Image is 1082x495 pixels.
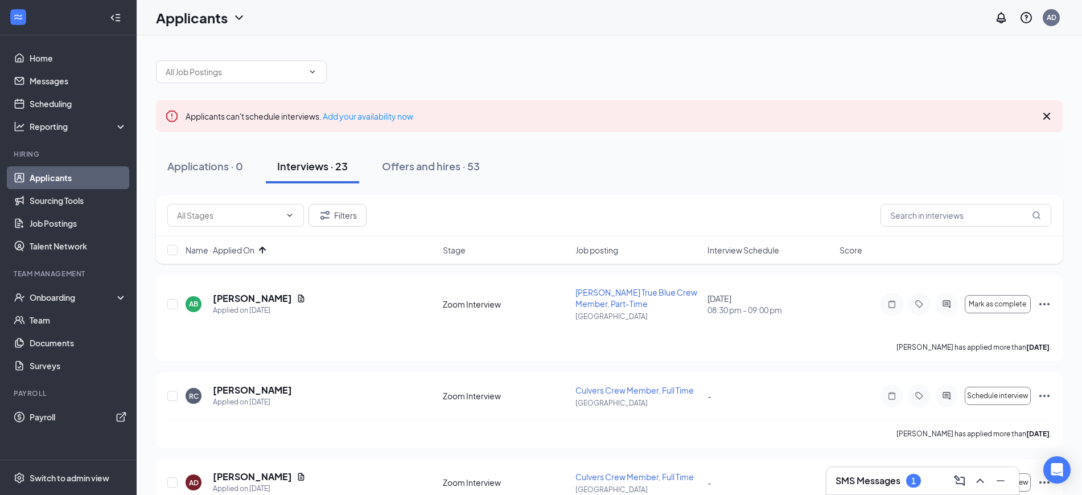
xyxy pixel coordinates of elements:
h5: [PERSON_NAME] [213,384,292,396]
div: RC [189,391,199,401]
a: Job Postings [30,212,127,235]
svg: Ellipses [1038,476,1051,489]
button: Filter Filters [308,204,367,227]
svg: Ellipses [1038,389,1051,403]
span: 08:30 pm - 09:00 pm [707,304,833,316]
a: Sourcing Tools [30,189,127,212]
div: [DATE] [707,293,833,316]
button: ComposeMessage [951,472,969,490]
svg: Minimize [994,474,1007,488]
div: 1 [911,476,916,486]
div: AD [1047,13,1056,22]
div: Onboarding [30,292,117,303]
a: Team [30,309,127,332]
span: Applicants can't schedule interviews. [186,111,413,121]
p: [GEOGRAPHIC_DATA] [575,485,701,494]
input: Search in interviews [881,204,1051,227]
h1: Applicants [156,8,228,27]
svg: Note [885,300,899,309]
svg: Settings [14,472,25,484]
svg: UserCheck [14,292,25,303]
svg: Document [297,294,306,303]
div: Interviews · 23 [277,159,348,173]
svg: Tag [912,391,926,400]
div: Reporting [30,121,127,132]
a: Messages [30,69,127,92]
svg: ChevronUp [973,474,987,488]
a: Applicants [30,166,127,189]
svg: WorkstreamLogo [13,11,24,23]
span: - [707,391,711,401]
span: Job posting [575,244,618,256]
a: PayrollExternalLink [30,406,127,428]
svg: Document [297,472,306,481]
span: Stage [443,244,466,256]
div: Applied on [DATE] [213,305,306,316]
svg: Filter [318,208,332,222]
button: Schedule interview [965,387,1031,405]
button: Mark as complete [965,295,1031,313]
svg: ChevronDown [285,211,294,220]
a: Surveys [30,354,127,377]
div: Open Intercom Messenger [1043,456,1071,484]
button: Minimize [992,472,1010,490]
p: [GEOGRAPHIC_DATA] [575,312,701,321]
button: ChevronUp [971,472,989,490]
svg: MagnifyingGlass [1032,211,1041,220]
span: Score [840,244,862,256]
span: Mark as complete [969,300,1026,308]
svg: ArrowUp [256,243,269,257]
svg: ChevronDown [232,11,246,24]
span: Schedule interview [967,392,1028,400]
h3: SMS Messages [836,474,900,487]
div: Switch to admin view [30,472,109,484]
svg: Collapse [110,12,121,23]
div: Applications · 0 [167,159,243,173]
div: Applied on [DATE] [213,396,292,408]
svg: QuestionInfo [1019,11,1033,24]
span: Culvers Crew Member, Full Time [575,385,694,395]
svg: ComposeMessage [953,474,966,488]
svg: Note [885,391,899,400]
p: [PERSON_NAME] has applied more than . [896,429,1051,439]
span: [PERSON_NAME] True Blue Crew Member, Part-Time [575,287,697,309]
span: Interview Schedule [707,244,779,256]
p: [PERSON_NAME] has applied more than . [896,342,1051,352]
div: AB [189,299,198,309]
span: - [707,477,711,488]
span: Name · Applied On [186,244,254,256]
svg: ChevronDown [308,67,317,76]
svg: Cross [1040,109,1054,123]
svg: Analysis [14,121,25,132]
input: All Job Postings [166,66,303,78]
a: Add your availability now [323,111,413,121]
a: Documents [30,332,127,354]
svg: Ellipses [1038,297,1051,311]
div: Team Management [14,269,125,279]
a: Scheduling [30,92,127,115]
div: Zoom Interview [443,390,568,402]
div: Payroll [14,388,125,398]
svg: ActiveChat [940,391,953,400]
div: Zoom Interview [443,298,568,310]
h5: [PERSON_NAME] [213,471,292,483]
a: Home [30,47,127,69]
b: [DATE] [1026,343,1050,351]
a: Talent Network [30,235,127,257]
p: [GEOGRAPHIC_DATA] [575,398,701,408]
div: Zoom Interview [443,477,568,488]
b: [DATE] [1026,429,1050,438]
div: Hiring [14,149,125,159]
svg: Notifications [994,11,1008,24]
span: Culvers Crew Member, Full Time [575,472,694,482]
input: All Stages [177,209,281,222]
svg: Error [165,109,179,123]
div: AD [189,478,199,488]
svg: ActiveChat [940,300,953,309]
svg: Tag [912,300,926,309]
h5: [PERSON_NAME] [213,292,292,305]
div: Applied on [DATE] [213,483,306,494]
div: Offers and hires · 53 [382,159,480,173]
